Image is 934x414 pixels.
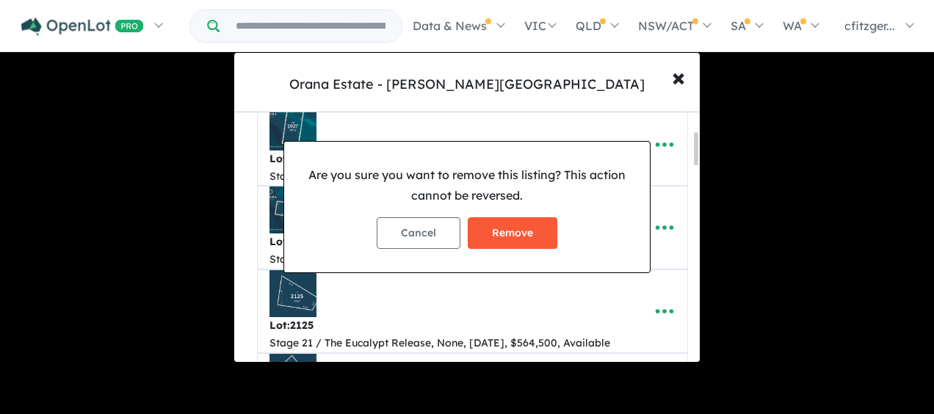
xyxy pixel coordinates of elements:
[377,217,460,249] button: Cancel
[222,10,399,42] input: Try estate name, suburb, builder or developer
[21,18,144,36] img: Openlot PRO Logo White
[468,217,557,249] button: Remove
[844,18,895,33] span: cfitzger...
[296,165,638,205] p: Are you sure you want to remove this listing? This action cannot be reversed.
